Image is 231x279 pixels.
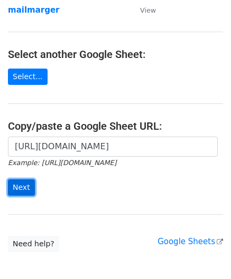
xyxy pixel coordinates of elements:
small: Example: [URL][DOMAIN_NAME] [8,159,116,167]
a: Need help? [8,236,59,252]
iframe: Chat Widget [178,228,231,279]
h4: Select another Google Sheet: [8,48,223,61]
a: View [130,5,156,15]
a: mailmarger [8,5,60,15]
input: Next [8,179,35,196]
input: Paste your Google Sheet URL here [8,137,218,157]
h4: Copy/paste a Google Sheet URL: [8,120,223,132]
a: Google Sheets [158,237,223,246]
small: View [140,6,156,14]
a: Select... [8,69,48,85]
